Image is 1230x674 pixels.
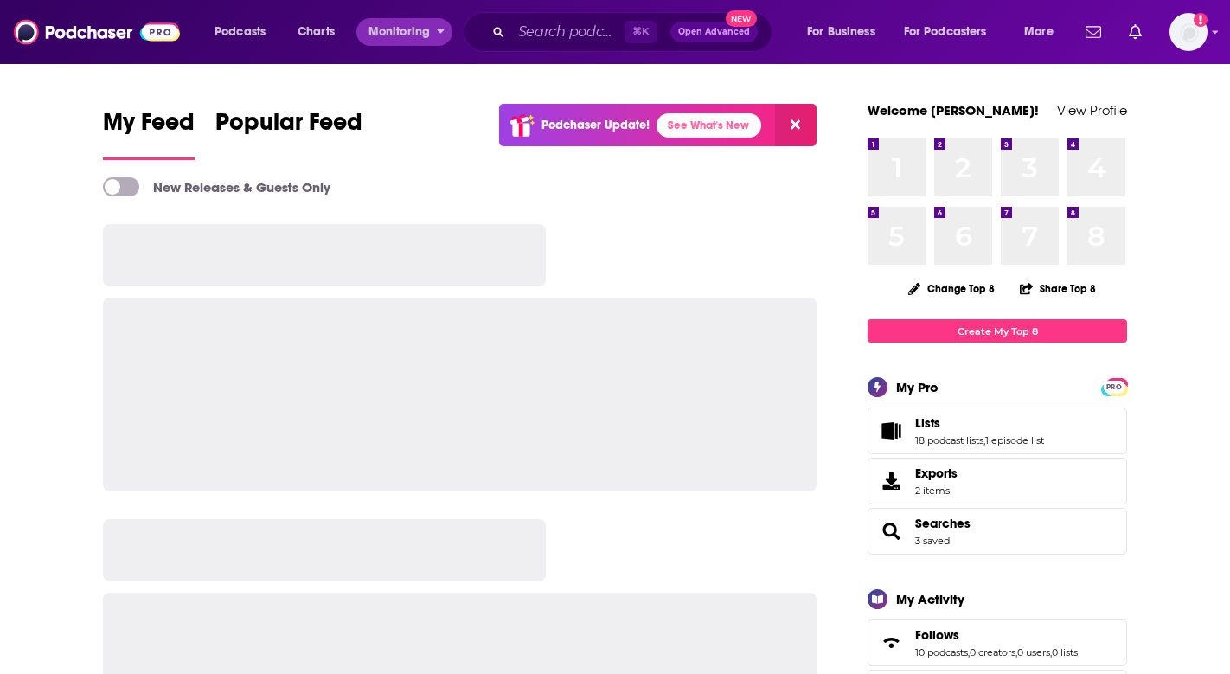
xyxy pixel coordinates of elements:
a: My Feed [103,107,195,160]
button: open menu [1012,18,1075,46]
a: 3 saved [915,535,950,547]
a: 1 episode list [985,434,1044,446]
span: ⌘ K [625,21,657,43]
span: , [983,434,985,446]
a: 0 users [1017,646,1050,658]
span: Charts [298,20,335,44]
button: Open AdvancedNew [670,22,758,42]
a: 10 podcasts [915,646,968,658]
span: More [1024,20,1054,44]
a: Follows [874,631,908,655]
div: My Activity [896,591,964,607]
span: Open Advanced [678,28,750,36]
span: , [1015,646,1017,658]
button: open menu [893,18,1012,46]
a: Lists [874,419,908,443]
button: open menu [795,18,897,46]
span: , [1050,646,1052,658]
span: Exports [915,465,958,481]
button: Show profile menu [1169,13,1208,51]
a: New Releases & Guests Only [103,177,330,196]
span: Logged in as shcarlos [1169,13,1208,51]
button: Change Top 8 [898,278,1005,299]
button: open menu [356,18,452,46]
a: 0 creators [970,646,1015,658]
span: For Business [807,20,875,44]
input: Search podcasts, credits, & more... [511,18,625,46]
div: My Pro [896,379,939,395]
span: Follows [868,619,1127,666]
svg: Add a profile image [1194,13,1208,27]
div: Search podcasts, credits, & more... [480,12,789,52]
a: See What's New [657,113,761,138]
span: New [726,10,757,27]
span: Follows [915,627,959,643]
span: , [968,646,970,658]
span: For Podcasters [904,20,987,44]
a: 18 podcast lists [915,434,983,446]
span: Exports [874,469,908,493]
span: Monitoring [368,20,430,44]
span: Lists [915,415,940,431]
img: User Profile [1169,13,1208,51]
a: Searches [915,516,971,531]
a: PRO [1104,380,1124,393]
a: 0 lists [1052,646,1078,658]
a: Searches [874,519,908,543]
a: Welcome [PERSON_NAME]! [868,102,1039,119]
a: Charts [286,18,345,46]
button: open menu [202,18,288,46]
a: Lists [915,415,1044,431]
img: Podchaser - Follow, Share and Rate Podcasts [14,16,180,48]
a: Follows [915,627,1078,643]
a: Exports [868,458,1127,504]
span: Searches [868,508,1127,555]
button: Share Top 8 [1019,272,1097,305]
a: Create My Top 8 [868,319,1127,343]
a: Popular Feed [215,107,362,160]
a: Show notifications dropdown [1122,17,1149,47]
span: 2 items [915,485,958,497]
p: Podchaser Update! [541,118,650,132]
a: Show notifications dropdown [1079,17,1108,47]
span: Lists [868,408,1127,454]
a: View Profile [1057,102,1127,119]
span: My Feed [103,107,195,147]
span: Popular Feed [215,107,362,147]
span: Podcasts [215,20,266,44]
